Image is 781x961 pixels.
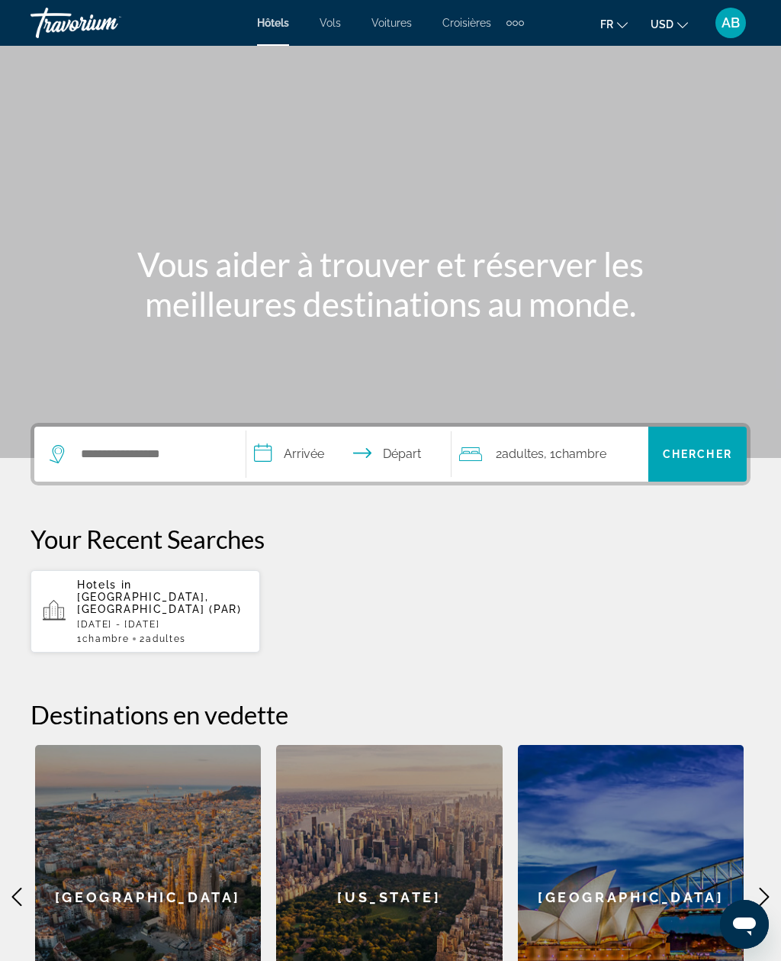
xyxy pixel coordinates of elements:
button: Change language [600,13,628,35]
button: User Menu [711,7,750,39]
span: 2 [496,443,544,465]
a: Vols [320,17,341,29]
span: Hotels in [77,579,132,591]
h2: Destinations en vedette [31,699,750,730]
span: Adultes [502,447,544,461]
span: 2 [140,634,185,644]
a: Hôtels [257,17,289,29]
button: Change currency [651,13,688,35]
div: Search widget [34,427,747,482]
button: Extra navigation items [506,11,524,35]
p: [DATE] - [DATE] [77,619,248,630]
span: Chambre [82,634,130,644]
button: Travelers: 2 adults, 0 children [452,427,648,482]
span: [GEOGRAPHIC_DATA], [GEOGRAPHIC_DATA] (PAR) [77,591,242,615]
button: Chercher [648,427,747,482]
span: 1 [77,634,129,644]
button: Hotels in [GEOGRAPHIC_DATA], [GEOGRAPHIC_DATA] (PAR)[DATE] - [DATE]1Chambre2Adultes [31,569,260,653]
span: fr [600,18,613,31]
h1: Vous aider à trouver et réserver les meilleures destinations au monde. [104,244,677,324]
button: Check in and out dates [246,427,451,482]
span: , 1 [544,443,606,465]
span: Chercher [663,448,732,460]
span: AB [722,15,740,31]
a: Voitures [371,17,412,29]
span: USD [651,18,673,31]
p: Your Recent Searches [31,524,750,554]
iframe: Bouton de lancement de la fenêtre de messagerie [720,900,769,949]
span: Chambre [555,447,606,461]
a: Croisières [442,17,491,29]
span: Adultes [146,634,186,644]
a: Travorium [31,3,183,43]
